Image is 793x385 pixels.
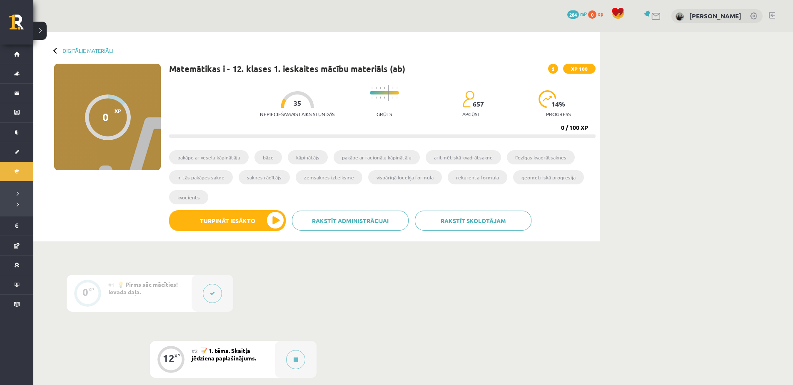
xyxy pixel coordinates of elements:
[563,64,596,74] span: XP 100
[169,190,208,204] li: kvocients
[372,97,372,99] img: icon-short-line-57e1e144782c952c97e751825c79c345078a6d821885a25fce030b3d8c18986b.svg
[102,111,109,123] div: 0
[473,100,484,108] span: 657
[292,211,409,231] a: Rakstīt administrācijai
[334,150,420,164] li: pakāpe ar racionālu kāpinātāju
[689,12,741,20] a: [PERSON_NAME]
[169,64,405,74] h1: Matemātikas i - 12. klases 1. ieskaites mācību materiāls (ab)
[376,97,377,99] img: icon-short-line-57e1e144782c952c97e751825c79c345078a6d821885a25fce030b3d8c18986b.svg
[588,10,607,17] a: 0 xp
[376,87,377,89] img: icon-short-line-57e1e144782c952c97e751825c79c345078a6d821885a25fce030b3d8c18986b.svg
[169,210,286,231] button: Turpināt iesākto
[192,348,198,354] span: #2
[169,170,233,184] li: n-tās pakāpes sakne
[551,100,566,108] span: 14 %
[415,211,531,231] a: Rakstīt skolotājam
[676,12,684,21] img: Sofija Jurģevica
[396,87,397,89] img: icon-short-line-57e1e144782c952c97e751825c79c345078a6d821885a25fce030b3d8c18986b.svg
[539,90,556,108] img: icon-progress-161ccf0a02000e728c5f80fcf4c31c7af3da0e1684b2b1d7c360e028c24a22f1.svg
[88,287,94,292] div: XP
[546,111,571,117] p: progress
[513,170,584,184] li: ģeometriskā progresija
[372,87,372,89] img: icon-short-line-57e1e144782c952c97e751825c79c345078a6d821885a25fce030b3d8c18986b.svg
[62,47,113,54] a: Digitālie materiāli
[108,281,115,288] span: #1
[384,97,385,99] img: icon-short-line-57e1e144782c952c97e751825c79c345078a6d821885a25fce030b3d8c18986b.svg
[254,150,282,164] li: bāze
[426,150,501,164] li: aritmētiskā kvadrātsakne
[169,150,249,164] li: pakāpe ar veselu kāpinātāju
[163,355,175,362] div: 12
[9,15,33,35] a: Rīgas 1. Tālmācības vidusskola
[598,10,603,17] span: xp
[384,87,385,89] img: icon-short-line-57e1e144782c952c97e751825c79c345078a6d821885a25fce030b3d8c18986b.svg
[288,150,328,164] li: kāpinātājs
[507,150,575,164] li: līdzīgas kvadrātsaknes
[294,99,301,107] span: 35
[192,347,256,362] span: 📝 1. tēma. Skaitļa jēdziena paplašinājums.
[388,85,389,101] img: icon-long-line-d9ea69661e0d244f92f715978eff75569469978d946b2353a9bb055b3ed8787d.svg
[108,281,178,296] span: 💡 Pirms sāc mācīties! Ievada daļa.
[448,170,507,184] li: rekurenta formula
[392,97,393,99] img: icon-short-line-57e1e144782c952c97e751825c79c345078a6d821885a25fce030b3d8c18986b.svg
[260,111,334,117] p: Nepieciešamais laiks stundās
[377,111,392,117] p: Grūts
[567,10,587,17] a: 284 mP
[588,10,596,19] span: 0
[368,170,442,184] li: vispārīgā locekļa formula
[396,97,397,99] img: icon-short-line-57e1e144782c952c97e751825c79c345078a6d821885a25fce030b3d8c18986b.svg
[392,87,393,89] img: icon-short-line-57e1e144782c952c97e751825c79c345078a6d821885a25fce030b3d8c18986b.svg
[567,10,579,19] span: 284
[580,10,587,17] span: mP
[462,111,480,117] p: apgūst
[239,170,290,184] li: saknes rādītājs
[462,90,474,108] img: students-c634bb4e5e11cddfef0936a35e636f08e4e9abd3cc4e673bd6f9a4125e45ecb1.svg
[296,170,362,184] li: zemsaknes izteiksme
[175,353,180,358] div: XP
[82,288,88,296] div: 0
[115,108,121,114] span: XP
